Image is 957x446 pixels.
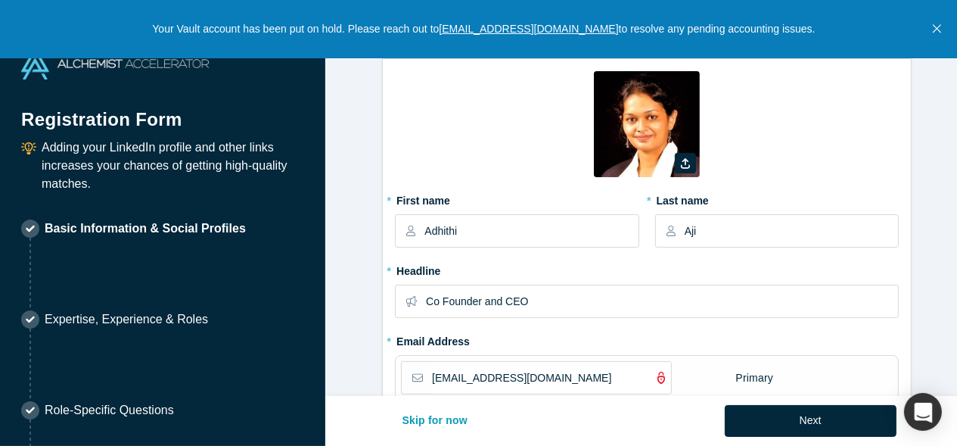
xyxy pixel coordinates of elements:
[594,71,700,177] img: Profile user default
[152,21,815,37] p: Your Vault account has been put on hold. Please reach out to to resolve any pending accounting is...
[395,188,639,209] label: First name
[42,139,304,193] p: Adding your LinkedIn profile and other links increases your chances of getting high-quality matches.
[395,329,470,350] label: Email Address
[21,90,304,133] h1: Registration Form
[725,405,896,437] button: Next
[735,365,775,391] div: Primary
[45,220,246,238] p: Basic Information & Social Profiles
[21,48,209,80] img: Alchemist Accelerator Logo
[655,188,899,209] label: Last name
[395,258,899,279] label: Headline
[426,285,897,317] input: Partner, CEO
[45,401,174,419] p: Role-Specific Questions
[45,310,208,329] p: Expertise, Experience & Roles
[439,23,618,35] a: [EMAIL_ADDRESS][DOMAIN_NAME]
[387,405,484,437] button: Skip for now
